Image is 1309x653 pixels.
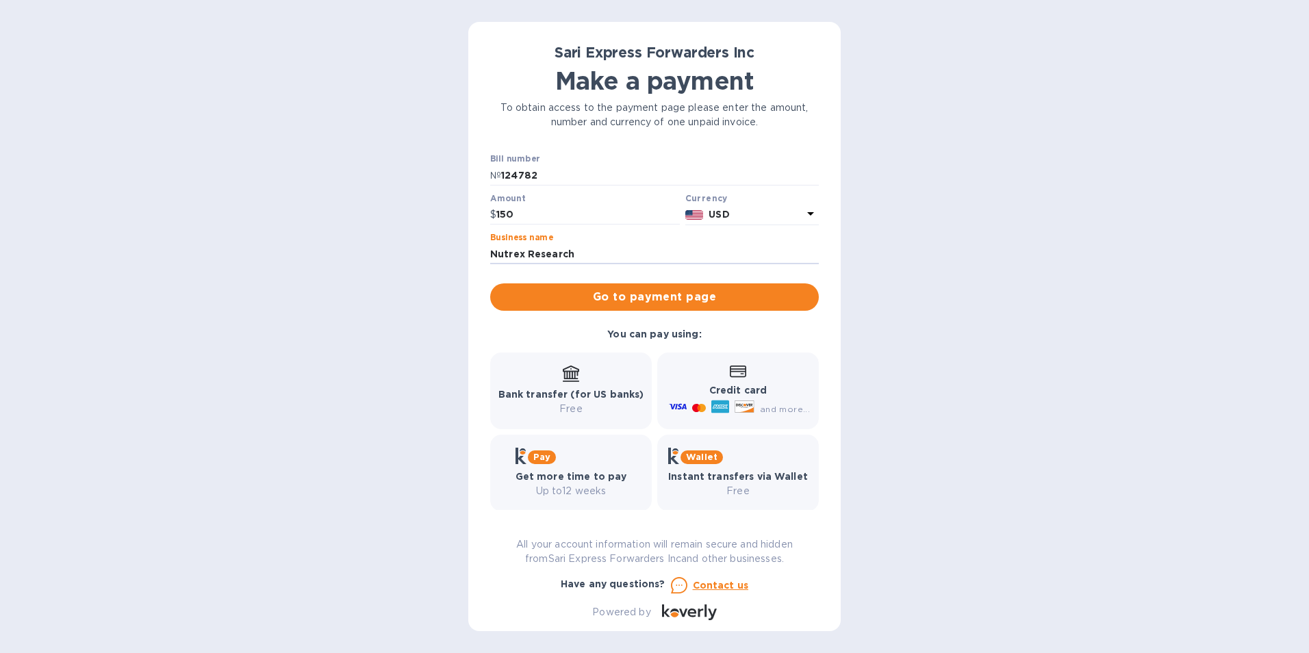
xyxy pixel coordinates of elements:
[561,578,665,589] b: Have any questions?
[496,205,680,225] input: 0.00
[685,193,728,203] b: Currency
[760,404,810,414] span: and more...
[709,209,729,220] b: USD
[607,329,701,340] b: You can pay using:
[490,283,819,311] button: Go to payment page
[490,207,496,222] p: $
[668,484,808,498] p: Free
[709,385,767,396] b: Credit card
[668,471,808,482] b: Instant transfers via Wallet
[501,289,808,305] span: Go to payment page
[498,402,644,416] p: Free
[490,537,819,566] p: All your account information will remain secure and hidden from Sari Express Forwarders Inc and o...
[686,452,717,462] b: Wallet
[490,168,501,183] p: №
[490,66,819,95] h1: Make a payment
[592,605,650,619] p: Powered by
[490,101,819,129] p: To obtain access to the payment page please enter the amount, number and currency of one unpaid i...
[501,165,819,185] input: Enter bill number
[516,484,627,498] p: Up to 12 weeks
[533,452,550,462] b: Pay
[555,44,754,61] b: Sari Express Forwarders Inc
[516,471,627,482] b: Get more time to pay
[693,580,749,591] u: Contact us
[685,210,704,220] img: USD
[490,194,525,203] label: Amount
[490,155,539,164] label: Bill number
[498,389,644,400] b: Bank transfer (for US banks)
[490,234,553,242] label: Business name
[490,244,819,264] input: Enter business name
